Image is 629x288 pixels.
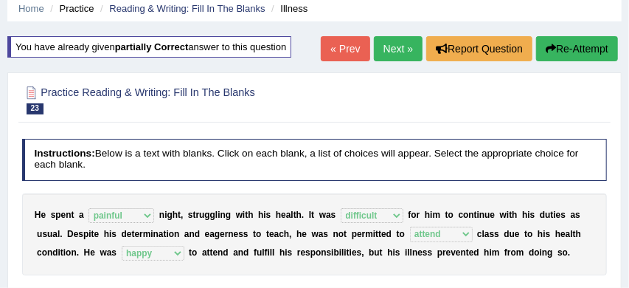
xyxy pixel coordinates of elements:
b: g [167,210,173,220]
b: n [321,247,326,258]
b: m [516,247,524,258]
b: o [534,247,539,258]
b: o [400,229,405,239]
b: d [122,229,127,239]
b: n [542,247,547,258]
b: w [500,210,507,220]
b: h [512,210,517,220]
b: e [269,229,274,239]
b: i [507,210,509,220]
b: i [477,210,479,220]
b: f [504,247,507,258]
b: s [557,247,563,258]
b: i [166,229,168,239]
b: i [150,229,153,239]
b: o [42,247,47,258]
li: Illness [268,1,307,16]
b: u [47,229,52,239]
b: h [279,247,285,258]
b: o [66,247,71,258]
b: t [60,247,63,258]
b: t [253,229,256,239]
b: d [474,247,479,258]
b: a [209,229,215,239]
b: a [274,229,279,239]
b: m [492,247,500,258]
b: i [268,247,270,258]
b: g [547,247,552,258]
b: n [159,210,164,220]
b: u [510,229,515,239]
b: e [41,210,46,220]
b: d [540,210,545,220]
b: g [226,210,231,220]
b: e [301,247,306,258]
b: u [484,210,490,220]
b: n [220,210,226,220]
b: h [258,210,263,220]
b: t [311,210,314,220]
b: i [243,210,245,220]
b: s [78,229,83,239]
b: a [286,210,291,220]
b: s [266,210,271,220]
b: a [79,210,84,220]
b: h [284,229,289,239]
b: e [94,229,100,239]
b: s [188,210,193,220]
b: n [333,229,338,239]
span: 23 [27,103,44,114]
b: n [412,247,417,258]
b: a [326,210,331,220]
b: g [204,210,209,220]
b: l [341,247,344,258]
b: e [302,229,307,239]
b: u [375,247,380,258]
b: o [563,247,568,258]
b: H [35,210,41,220]
b: s [395,247,400,258]
b: a [571,210,576,220]
b: s [305,247,310,258]
b: n [228,229,233,239]
b: . [77,247,79,258]
b: d [52,247,58,258]
b: r [139,229,143,239]
b: t [509,210,512,220]
b: e [456,247,461,258]
b: t [71,210,74,220]
b: s [238,229,243,239]
b: h [296,229,302,239]
b: partially correct [115,41,189,52]
b: r [362,229,366,239]
b: e [74,229,79,239]
b: s [546,229,551,239]
b: o [316,247,321,258]
b: h [522,210,527,220]
b: l [270,247,272,258]
b: d [386,229,392,239]
b: i [331,247,333,258]
b: e [127,229,132,239]
h2: Practice Reading & Writing: Fill In The Blanks [22,83,385,114]
b: w [319,210,326,220]
b: b [334,247,339,258]
b: H [84,247,91,258]
b: h [484,247,489,258]
b: u [257,247,262,258]
b: t [378,229,381,239]
b: n [469,210,474,220]
b: e [134,229,139,239]
b: t [91,229,94,239]
b: t [474,210,477,220]
b: h [425,210,430,220]
b: i [63,247,66,258]
b: l [482,229,484,239]
b: d [195,229,200,239]
b: n [153,229,159,239]
a: Home [18,3,44,14]
b: s [530,210,535,220]
b: a [159,229,164,239]
b: s [494,229,499,239]
b: s [111,247,117,258]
